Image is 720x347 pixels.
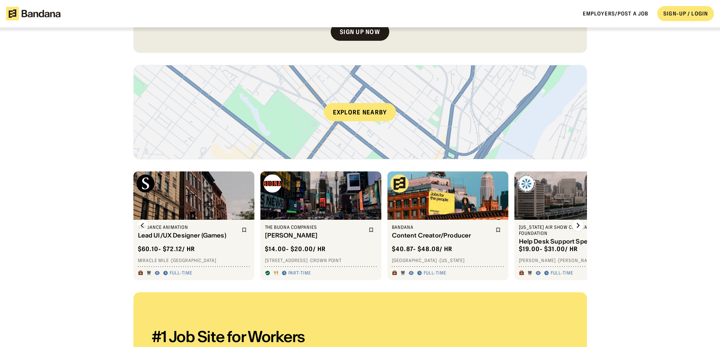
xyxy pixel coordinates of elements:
a: Oregon Air Show Charitable Foundation logo[US_STATE] Air Show Charitable FoundationHelp Desk Supp... [514,171,635,280]
a: Skydance Animation logoSkydance AnimationLead UI/UX Designer (Games)$60.10- $72.12/ hrMiracle Mil... [133,171,254,280]
div: $ 40.87 - $48.08 / hr [392,245,453,253]
div: $ 14.00 - $20.00 / hr [265,245,326,253]
div: [STREET_ADDRESS] · Crown Point [265,258,377,264]
div: Content Creator/Producer [392,232,491,239]
div: Bandana [392,224,491,230]
div: Full-time [551,270,574,276]
div: [US_STATE] Air Show Charitable Foundation [519,224,618,236]
div: Full-time [170,270,193,276]
div: The Buona Companies [265,224,364,230]
img: The Buona Companies logo [263,174,282,193]
div: [GEOGRAPHIC_DATA] · [US_STATE] [392,258,504,264]
img: Bandana logo [390,174,409,193]
div: Miracle Mile · [GEOGRAPHIC_DATA] [138,258,250,264]
div: Sign up now [340,29,380,35]
div: SIGN-UP / LOGIN [663,10,708,17]
div: Lead UI/UX Designer (Games) [138,232,237,239]
div: $ 60.10 - $72.12 / hr [138,245,195,253]
div: Skydance Animation [138,224,237,230]
div: [PERSON_NAME] · [PERSON_NAME] [519,258,631,264]
a: Sign up now [331,23,389,41]
img: Bandana logotype [6,7,60,20]
div: Full-time [424,270,447,276]
div: Explore nearby [324,103,396,121]
a: Explore nearby [134,65,587,159]
div: Part-time [288,270,311,276]
img: Skydance Animation logo [136,174,155,193]
div: #1 Job Site for Workers [152,329,333,344]
div: $ 19.00 - $31.00 / hr [519,245,578,253]
img: Left Arrow [136,219,149,231]
img: Right Arrow [572,219,584,231]
img: Oregon Air Show Charitable Foundation logo [517,174,536,193]
a: The Buona Companies logoThe Buona Companies[PERSON_NAME]$14.00- $20.00/ hr[STREET_ADDRESS] ·Crown... [260,171,381,280]
a: Employers/Post a job [583,10,648,17]
div: Help Desk Support Specialist [519,238,618,245]
a: Bandana logoBandanaContent Creator/Producer$40.87- $48.08/ hr[GEOGRAPHIC_DATA] ·[US_STATE]Full-time [387,171,508,280]
div: [PERSON_NAME] [265,232,364,239]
